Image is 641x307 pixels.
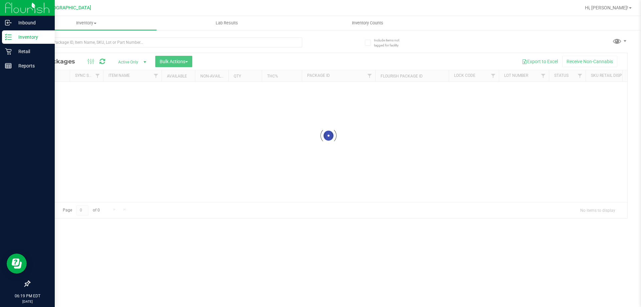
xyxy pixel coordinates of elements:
[585,5,628,10] span: Hi, [PERSON_NAME]!
[5,34,12,40] inline-svg: Inventory
[5,19,12,26] inline-svg: Inbound
[374,38,407,48] span: Include items not tagged for facility
[12,19,52,27] p: Inbound
[157,16,297,30] a: Lab Results
[3,299,52,304] p: [DATE]
[45,5,91,11] span: [GEOGRAPHIC_DATA]
[7,254,27,274] iframe: Resource center
[3,293,52,299] p: 06:19 PM EDT
[12,47,52,55] p: Retail
[207,20,247,26] span: Lab Results
[5,48,12,55] inline-svg: Retail
[16,16,157,30] a: Inventory
[5,62,12,69] inline-svg: Reports
[29,37,302,47] input: Search Package ID, Item Name, SKU, Lot or Part Number...
[16,20,157,26] span: Inventory
[12,62,52,70] p: Reports
[343,20,392,26] span: Inventory Counts
[297,16,438,30] a: Inventory Counts
[12,33,52,41] p: Inventory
